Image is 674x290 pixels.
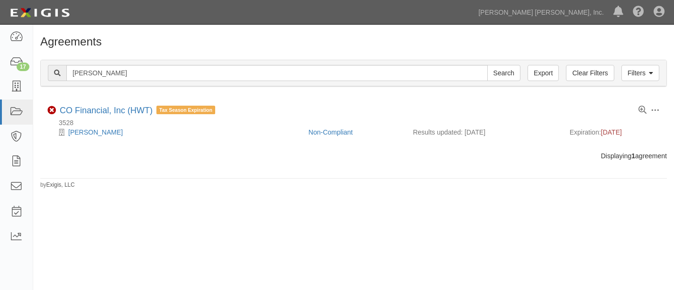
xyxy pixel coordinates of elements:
a: CO Financial, Inc (HWT) [60,106,153,115]
div: 17 [17,63,29,71]
i: Help Center - Complianz [633,7,644,18]
input: Search [66,65,488,81]
div: Expiration: [570,127,660,137]
a: View results summary [638,106,647,115]
div: CO Financial, Inc (HWT) [60,106,215,116]
div: 3528 [47,118,667,127]
a: Exigis, LLC [46,181,75,188]
h1: Agreements [40,36,667,48]
div: Displaying agreement [33,151,674,161]
a: [PERSON_NAME] [68,128,123,136]
input: Search [487,65,520,81]
a: Export [528,65,559,81]
a: Non-Compliant [309,128,353,136]
a: Clear Filters [566,65,614,81]
b: 1 [631,152,635,160]
i: Non-Compliant [47,106,56,115]
small: by [40,181,75,189]
span: Tax Season Expiration [156,106,215,114]
img: logo-5460c22ac91f19d4615b14bd174203de0afe785f0fc80cf4dbbc73dc1793850b.png [7,4,73,21]
a: Filters [621,65,659,81]
span: [DATE] [601,128,622,136]
div: David Fruh [47,127,301,137]
div: Results updated: [DATE] [413,127,556,137]
a: [PERSON_NAME] [PERSON_NAME], Inc. [474,3,609,22]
